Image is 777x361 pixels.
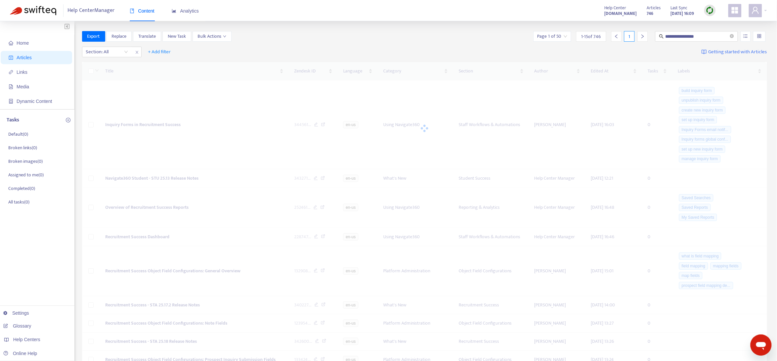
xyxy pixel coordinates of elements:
[168,33,186,40] span: New Task
[112,33,126,40] span: Replace
[671,10,694,17] strong: [DATE] 16:09
[172,9,176,13] span: area-chart
[162,31,191,42] button: New Task
[8,158,43,165] p: Broken images ( 0 )
[640,34,645,39] span: right
[7,116,19,124] p: Tasks
[3,310,29,316] a: Settings
[87,33,100,40] span: Export
[193,31,232,42] button: Bulk Actionsdown
[8,171,44,178] p: Assigned to me ( 0 )
[624,31,635,42] div: 1
[605,4,626,12] span: Help Center
[8,144,37,151] p: Broken links ( 0 )
[148,48,171,56] span: + Add filter
[741,31,751,42] button: unordered-list
[730,34,734,38] span: close-circle
[614,34,619,39] span: left
[198,33,226,40] span: Bulk Actions
[17,40,29,46] span: Home
[9,41,13,45] span: home
[9,55,13,60] span: account-book
[68,4,115,17] span: Help Center Manager
[133,48,141,56] span: close
[17,55,32,60] span: Articles
[8,185,35,192] p: Completed ( 0 )
[731,6,739,14] span: appstore
[8,199,29,205] p: All tasks ( 0 )
[130,9,134,13] span: book
[706,6,714,15] img: sync.dc5367851b00ba804db3.png
[581,33,601,40] span: 1 - 15 of 746
[751,335,772,356] iframe: Button to launch messaging window
[659,34,664,39] span: search
[671,4,688,12] span: Last Sync
[17,99,52,104] span: Dynamic Content
[130,8,155,14] span: Content
[605,10,637,17] a: [DOMAIN_NAME]
[82,31,105,42] button: Export
[702,47,767,57] a: Getting started with Articles
[223,35,226,38] span: down
[708,48,767,56] span: Getting started with Articles
[66,118,70,122] span: plus-circle
[17,69,27,75] span: Links
[730,33,734,40] span: close-circle
[752,6,759,14] span: user
[8,131,28,138] p: Default ( 0 )
[13,337,40,342] span: Help Centers
[172,8,199,14] span: Analytics
[133,31,161,42] button: Translate
[3,323,31,329] a: Glossary
[702,49,707,55] img: image-link
[143,47,176,57] button: + Add filter
[10,6,56,15] img: Swifteq
[743,34,748,38] span: unordered-list
[9,84,13,89] span: file-image
[138,33,156,40] span: Translate
[3,351,37,356] a: Online Help
[106,31,132,42] button: Replace
[17,84,29,89] span: Media
[647,10,654,17] strong: 746
[647,4,661,12] span: Articles
[9,99,13,104] span: container
[9,70,13,74] span: link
